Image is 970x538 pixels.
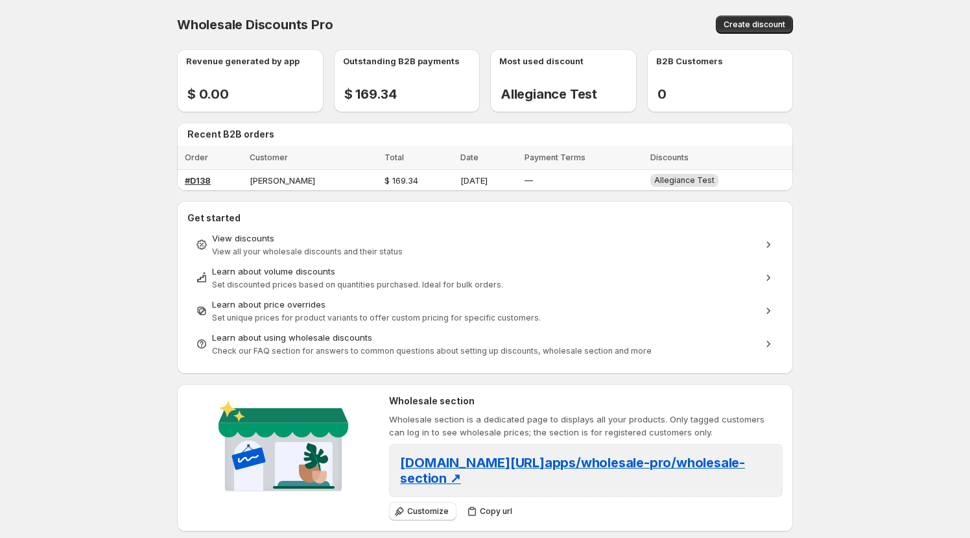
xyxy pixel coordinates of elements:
span: Discounts [650,153,689,162]
span: Check our FAQ section for answers to common questions about setting up discounts, wholesale secti... [212,346,652,356]
span: [DATE] [460,175,488,186]
p: Most used discount [499,55,584,67]
p: Revenue generated by app [186,55,300,67]
h2: $ 0.00 [187,86,229,102]
span: $ 169.34 [384,175,418,186]
p: Wholesale section is a dedicated page to displays all your products. Only tagged customers can lo... [389,413,783,439]
h2: Get started [187,212,783,225]
p: B2B Customers [656,55,723,67]
p: Outstanding B2B payments [343,55,460,67]
button: Create discount [716,16,793,34]
h2: Allegiance Test [501,86,597,102]
span: Total [384,153,404,162]
div: Learn about using wholesale discounts [212,331,758,344]
a: #D138 [185,175,211,186]
span: Allegiance Test [654,175,715,185]
img: Wholesale section [213,395,353,502]
div: Learn about volume discounts [212,265,758,278]
span: [PERSON_NAME] [250,175,315,186]
h2: Recent B2B orders [187,128,788,141]
h2: Wholesale section [389,395,783,408]
span: Set discounted prices based on quantities purchased. Ideal for bulk orders. [212,280,503,289]
span: Set unique prices for product variants to offer custom pricing for specific customers. [212,313,541,323]
span: Create discount [724,19,785,30]
span: Date [460,153,479,162]
div: Learn about price overrides [212,298,758,311]
span: [DOMAIN_NAME][URL] apps/wholesale-pro/wholesale-section ↗ [400,455,745,486]
button: Customize [389,502,456,520]
h2: $ 169.34 [344,86,397,102]
a: [DOMAIN_NAME][URL]apps/wholesale-pro/wholesale-section ↗ [400,459,745,485]
span: Payment Terms [525,153,586,162]
span: View all your wholesale discounts and their status [212,247,403,256]
span: Wholesale Discounts Pro [177,17,333,32]
div: View discounts [212,232,758,245]
span: Copy url [480,506,512,517]
span: — [525,175,533,186]
span: Order [185,153,208,162]
span: Customize [407,506,449,517]
h2: 0 [657,86,677,102]
button: Copy url [462,502,520,520]
span: Customer [250,153,288,162]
